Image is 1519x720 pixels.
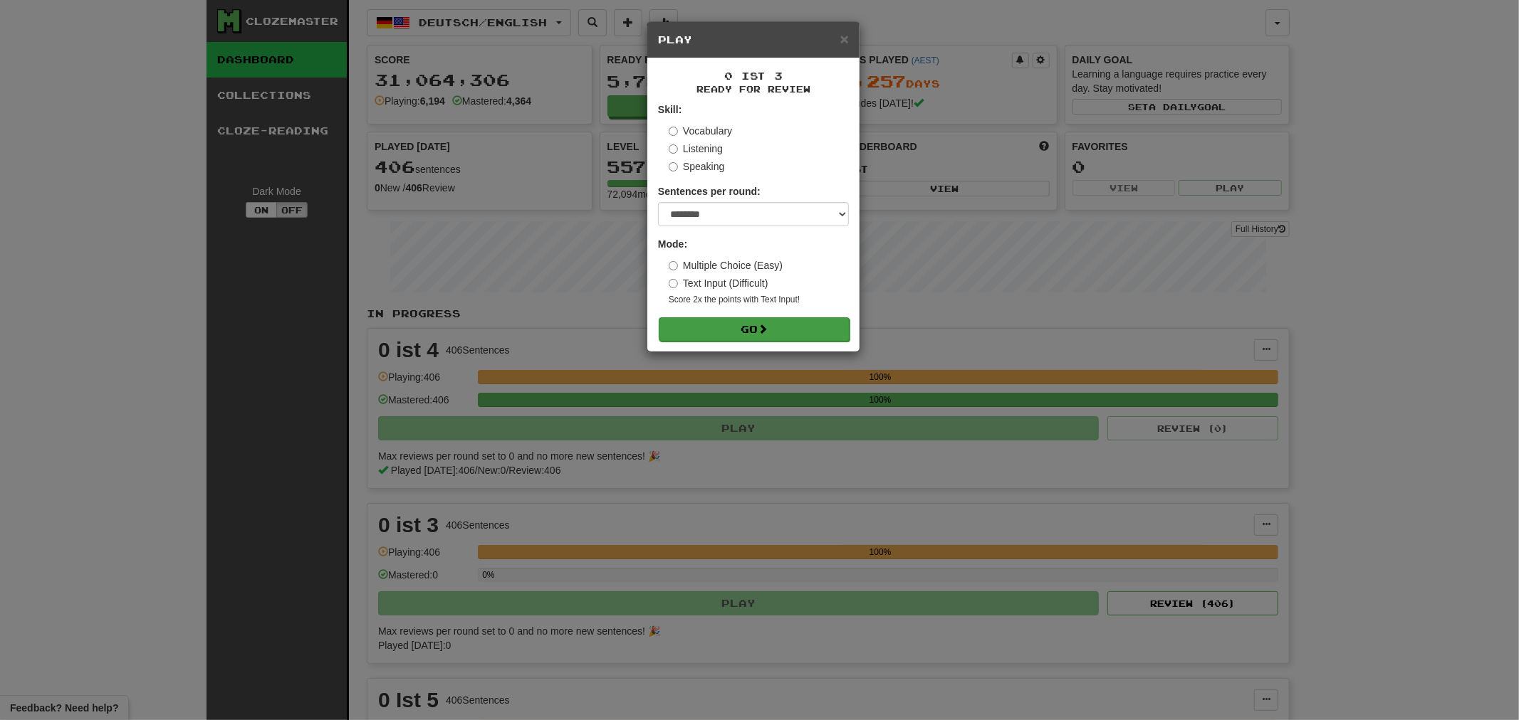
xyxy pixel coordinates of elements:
small: Ready for Review [658,83,849,95]
strong: Skill: [658,104,682,115]
label: Multiple Choice (Easy) [669,258,783,272]
label: Speaking [669,159,724,174]
span: × [840,31,849,47]
input: Vocabulary [669,127,678,136]
input: Text Input (Difficult) [669,279,678,288]
input: Listening [669,144,678,154]
button: Go [659,317,850,342]
input: Speaking [669,162,678,171]
input: Multiple Choice (Easy) [669,261,678,270]
h5: Play [658,33,849,47]
label: Listening [669,142,723,156]
span: 0 ist 3 [724,70,783,82]
strong: Mode: [658,238,687,250]
label: Text Input (Difficult) [669,276,768,290]
label: Vocabulary [669,124,732,138]
label: Sentences per round: [658,184,761,198]
small: Score 2x the points with Text Input ! [669,294,849,306]
button: Close [840,31,849,46]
